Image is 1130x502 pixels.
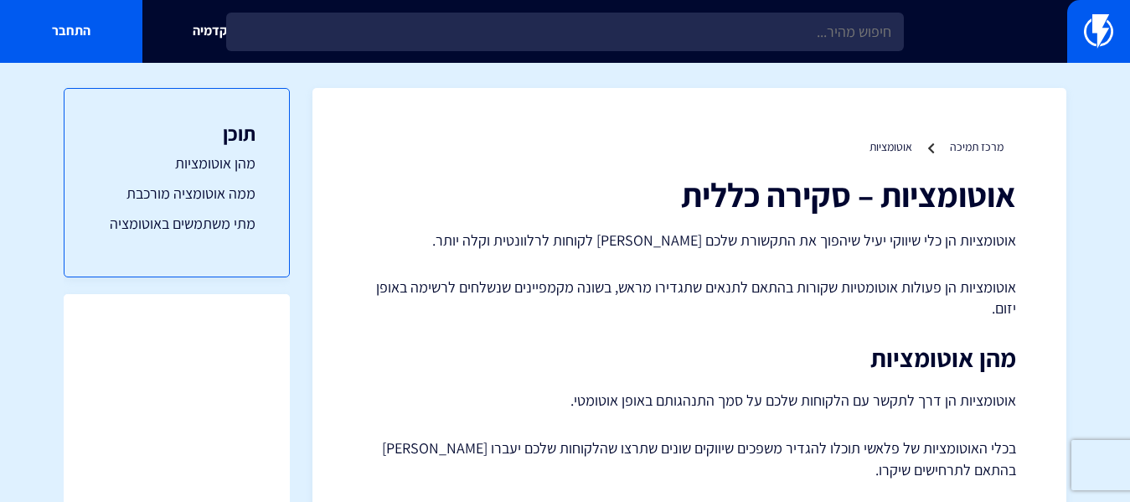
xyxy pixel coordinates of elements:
[950,139,1004,154] a: מרכז תמיכה
[363,437,1016,480] p: בכלי האוטומציות של פלאשי תוכלו להגדיר משפכים שיווקים שונים שתרצו שהלקוחות שלכם יעברו [PERSON_NAME...
[98,122,255,144] h3: תוכן
[869,139,912,154] a: אוטומציות
[363,389,1016,412] p: אוטומציות הן דרך לתקשר עם הלקוחות שלכם על סמך התנהגותם באופן אוטומטי.
[226,13,904,51] input: חיפוש מהיר...
[98,153,255,174] a: מהן אוטומציות
[363,230,1016,251] p: אוטומציות הן כלי שיווקי יעיל שיהפוך את התקשורת שלכם [PERSON_NAME] לקוחות לרלוונטית וקלה יותר.
[98,213,255,235] a: מתי משתמשים באוטומציה
[98,183,255,204] a: ממה אוטומציה מורכבת
[363,176,1016,213] h1: אוטומציות – סקירה כללית
[363,277,1016,319] p: אוטומציות הן פעולות אוטומטיות שקורות בהתאם לתנאים שתגדירו מראש, בשונה מקמפיינים שנשלחים לרשימה בא...
[363,344,1016,372] h2: מהן אוטומציות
